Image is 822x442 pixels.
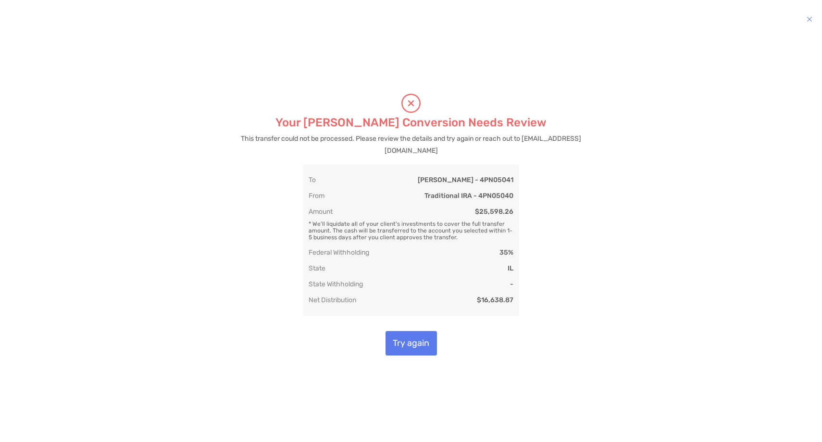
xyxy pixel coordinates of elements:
div: To [309,176,316,184]
p: Your [PERSON_NAME] Conversion Needs Review [275,117,547,129]
div: State [309,264,325,272]
div: $16,638.87 [477,296,513,304]
div: Traditional IRA - 4PN05040 [424,192,513,200]
div: Federal Withholding [309,248,369,257]
div: - [510,280,513,288]
button: Try again [386,331,437,356]
div: Amount [309,208,333,216]
div: * We'll liquidate all of your client's investments to cover the full transfer amount. The cash wi... [309,216,513,241]
p: This transfer could not be processed. Please review the details and try again or reach out to [EM... [231,133,591,157]
div: 35% [499,248,513,257]
div: IL [508,264,513,272]
div: State Withholding [309,280,363,288]
div: $25,598.26 [475,208,513,216]
div: Net Distribution [309,296,356,304]
div: From [309,192,324,200]
div: [PERSON_NAME] - 4PN05041 [418,176,513,184]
